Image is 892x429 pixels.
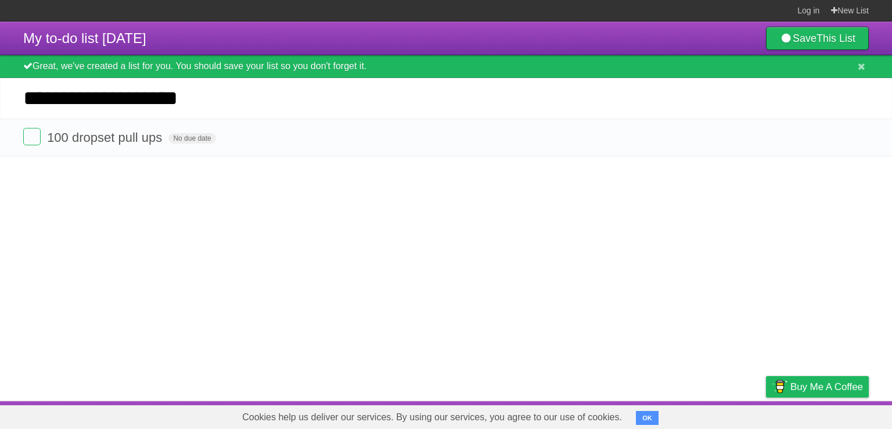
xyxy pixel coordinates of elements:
label: Star task [798,128,820,147]
span: Buy me a coffee [790,377,863,397]
span: 100 dropset pull ups [47,130,165,145]
a: SaveThis List [766,27,869,50]
span: My to-do list [DATE] [23,30,146,46]
span: No due date [168,133,215,144]
a: Privacy [751,404,781,426]
a: Suggest a feature [796,404,869,426]
a: Developers [650,404,697,426]
a: About [612,404,636,426]
b: This List [817,33,855,44]
span: Cookies help us deliver our services. By using our services, you agree to our use of cookies. [231,406,634,429]
button: OK [636,411,659,425]
img: Buy me a coffee [772,377,787,396]
a: Terms [711,404,737,426]
label: Done [23,128,41,145]
a: Buy me a coffee [766,376,869,398]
